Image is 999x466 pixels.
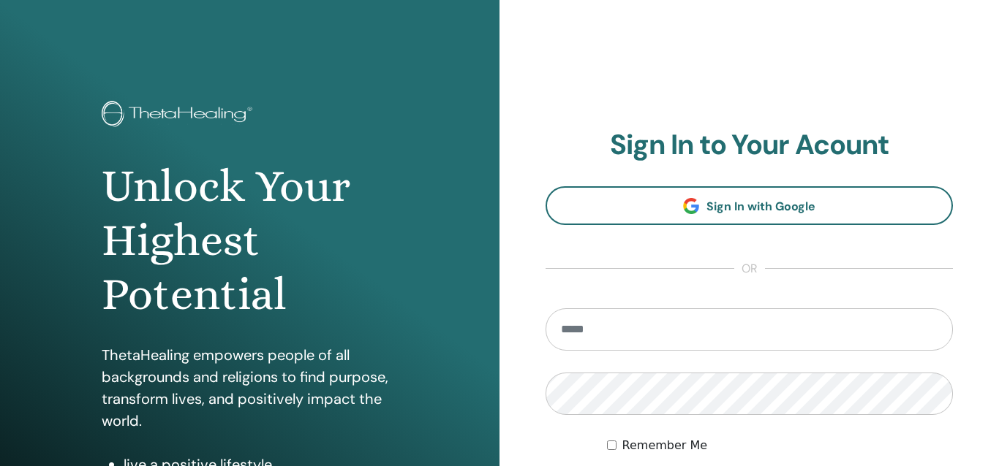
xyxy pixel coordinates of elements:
[546,186,953,225] a: Sign In with Google
[102,344,398,432] p: ThetaHealing empowers people of all backgrounds and religions to find purpose, transform lives, a...
[607,437,953,454] div: Keep me authenticated indefinitely or until I manually logout
[546,129,953,162] h2: Sign In to Your Acount
[102,159,398,322] h1: Unlock Your Highest Potential
[734,260,765,278] span: or
[622,437,708,454] label: Remember Me
[706,199,815,214] span: Sign In with Google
